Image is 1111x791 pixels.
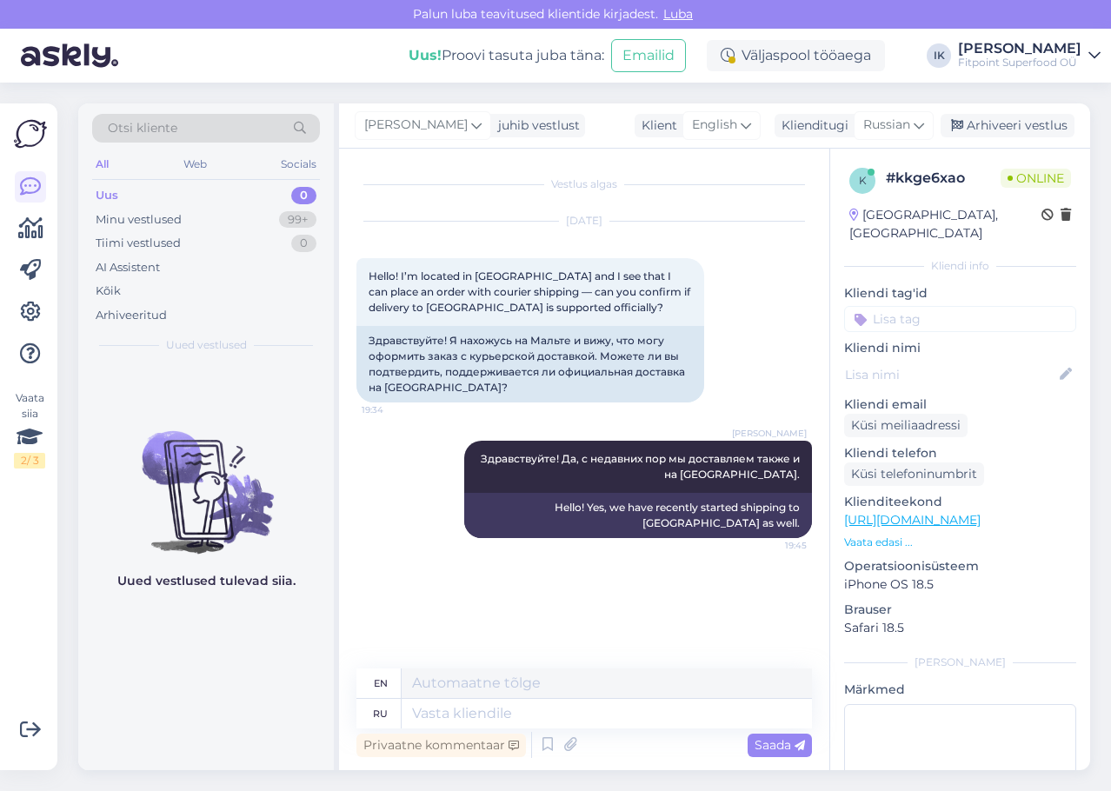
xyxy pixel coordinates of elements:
[491,116,580,135] div: juhib vestlust
[844,601,1076,619] p: Brauser
[635,116,677,135] div: Klient
[14,390,45,469] div: Vaata siia
[166,337,247,353] span: Uued vestlused
[849,206,1041,243] div: [GEOGRAPHIC_DATA], [GEOGRAPHIC_DATA]
[92,153,112,176] div: All
[844,258,1076,274] div: Kliendi info
[96,282,121,300] div: Kõik
[844,339,1076,357] p: Kliendi nimi
[732,427,807,440] span: [PERSON_NAME]
[96,307,167,324] div: Arhiveeritud
[611,39,686,72] button: Emailid
[844,306,1076,332] input: Lisa tag
[958,56,1081,70] div: Fitpoint Superfood OÜ
[356,734,526,757] div: Privaatne kommentaar
[658,6,698,22] span: Luba
[1001,169,1071,188] span: Online
[844,575,1076,594] p: iPhone OS 18.5
[14,453,45,469] div: 2 / 3
[844,493,1076,511] p: Klienditeekond
[958,42,1101,70] a: [PERSON_NAME]Fitpoint Superfood OÜ
[277,153,320,176] div: Socials
[369,269,693,314] span: Hello! I’m located in [GEOGRAPHIC_DATA] and I see that I can place an order with courier shipping...
[374,668,388,698] div: en
[844,681,1076,699] p: Märkmed
[859,174,867,187] span: k
[941,114,1074,137] div: Arhiveeri vestlus
[844,444,1076,462] p: Kliendi telefon
[96,211,182,229] div: Minu vestlused
[844,462,984,486] div: Küsi telefoninumbrit
[845,365,1056,384] input: Lisa nimi
[755,737,805,753] span: Saada
[373,699,388,728] div: ru
[844,414,968,437] div: Küsi meiliaadressi
[364,116,468,135] span: [PERSON_NAME]
[844,557,1076,575] p: Operatsioonisüsteem
[108,119,177,137] span: Otsi kliente
[356,176,812,192] div: Vestlus algas
[96,187,118,204] div: Uus
[14,117,47,150] img: Askly Logo
[291,235,316,252] div: 0
[844,284,1076,302] p: Kliendi tag'id
[291,187,316,204] div: 0
[362,403,427,416] span: 19:34
[409,47,442,63] b: Uus!
[96,235,181,252] div: Tiimi vestlused
[742,539,807,552] span: 19:45
[844,512,981,528] a: [URL][DOMAIN_NAME]
[886,168,1001,189] div: # kkge6xao
[78,400,334,556] img: No chats
[180,153,210,176] div: Web
[863,116,910,135] span: Russian
[707,40,885,71] div: Väljaspool tööaega
[279,211,316,229] div: 99+
[958,42,1081,56] div: [PERSON_NAME]
[96,259,160,276] div: AI Assistent
[117,572,296,590] p: Uued vestlused tulevad siia.
[692,116,737,135] span: English
[927,43,951,68] div: IK
[844,395,1076,414] p: Kliendi email
[481,452,802,481] span: Здравствуйте! Да, с недавних пор мы доставляем также и на [GEOGRAPHIC_DATA].
[464,493,812,538] div: Hello! Yes, we have recently started shipping to [GEOGRAPHIC_DATA] as well.
[775,116,848,135] div: Klienditugi
[409,45,604,66] div: Proovi tasuta juba täna:
[356,213,812,229] div: [DATE]
[356,326,704,402] div: Здравствуйте! Я нахожусь на Мальте и вижу, что могу оформить заказ с курьерской доставкой. Можете...
[844,655,1076,670] div: [PERSON_NAME]
[844,619,1076,637] p: Safari 18.5
[844,535,1076,550] p: Vaata edasi ...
